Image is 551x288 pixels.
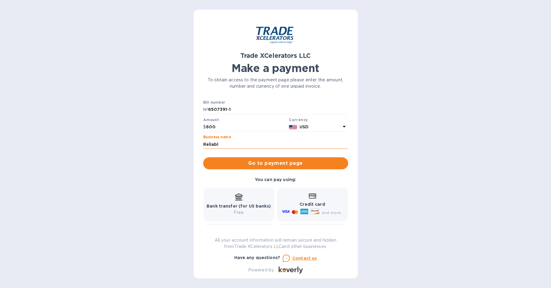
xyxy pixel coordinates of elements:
[203,136,231,139] label: Business name
[292,256,317,261] u: Contact us
[207,209,271,216] p: Free
[240,52,311,59] b: Trade XCelerators LLC
[203,106,208,113] p: №
[203,101,225,105] label: Bill number
[203,77,348,89] p: To obtain access to the payment page please enter the amount, number and currency of one unpaid i...
[203,157,348,169] button: Go to payment page
[255,177,296,182] b: You can pay using:
[208,160,343,167] span: Go to payment page
[234,255,280,260] b: Have any questions?
[203,118,219,122] label: Amount
[289,125,297,129] img: USD
[208,105,348,114] input: Enter bill number
[203,62,348,74] h1: Make a payment
[322,210,344,215] span: and more...
[248,267,274,273] p: Powered by
[206,123,287,132] input: 0.00
[203,140,348,149] input: Enter business name
[300,124,309,129] b: USD
[203,124,206,130] p: $
[207,204,271,208] b: Bank transfer (for US banks)
[203,237,348,250] p: All your account information will remain secure and hidden from Trade XCelerators LLC and other b...
[289,117,308,122] b: Currency
[300,202,325,207] b: Credit card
